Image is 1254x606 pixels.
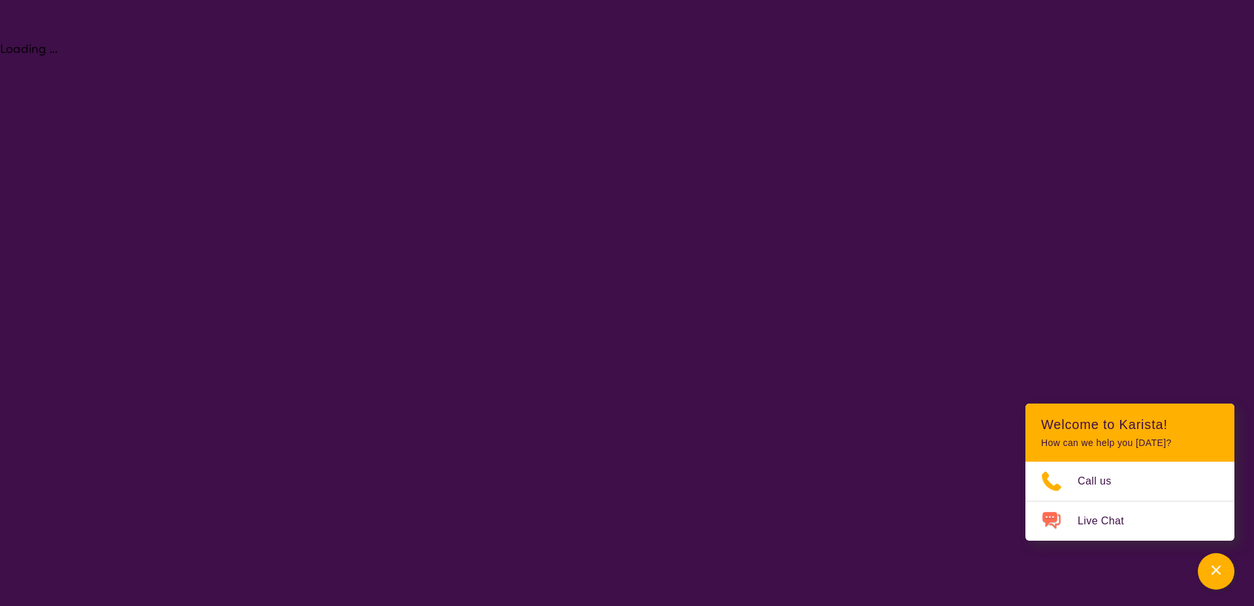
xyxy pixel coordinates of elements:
[1025,404,1234,541] div: Channel Menu
[1198,553,1234,590] button: Channel Menu
[1041,438,1219,449] p: How can we help you [DATE]?
[1078,471,1127,491] span: Call us
[1041,417,1219,432] h2: Welcome to Karista!
[1078,511,1140,531] span: Live Chat
[1025,462,1234,541] ul: Choose channel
